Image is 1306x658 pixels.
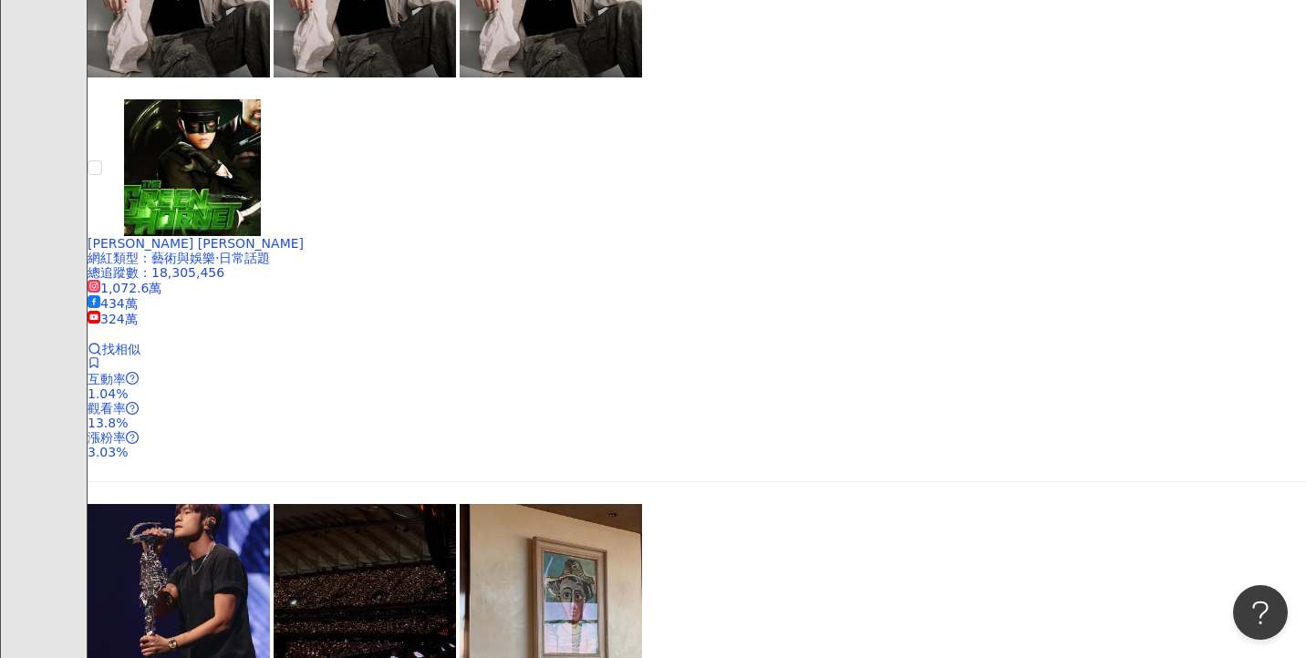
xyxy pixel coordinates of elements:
[88,445,1306,459] div: 3.03%
[88,386,1306,401] div: 1.04%
[88,265,1306,280] div: 總追蹤數 ： 18,305,456
[88,296,138,311] span: 434萬
[126,372,139,385] span: question-circle
[88,342,140,356] a: 找相似
[88,312,138,326] span: 324萬
[126,402,139,415] span: question-circle
[88,372,126,386] span: 互動率
[1233,585,1288,640] iframe: Help Scout Beacon - Open
[88,416,1306,430] div: 13.8%
[151,251,215,265] span: 藝術與娛樂
[124,99,261,236] img: KOL Avatar
[88,251,1306,265] div: 網紅類型 ：
[102,342,140,356] span: 找相似
[88,430,126,445] span: 漲粉率
[88,401,126,416] span: 觀看率
[219,251,270,265] span: 日常話題
[88,281,161,295] span: 1,072.6萬
[215,251,219,265] span: ·
[88,236,304,251] span: [PERSON_NAME] [PERSON_NAME]
[126,431,139,444] span: question-circle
